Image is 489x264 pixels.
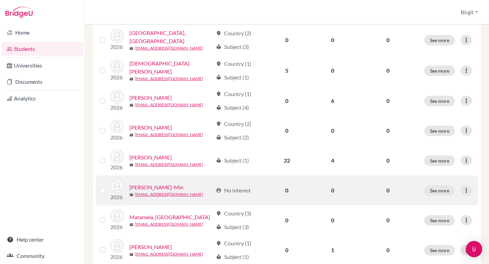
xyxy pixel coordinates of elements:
[216,135,221,140] span: local_library
[216,29,251,37] div: Country (2)
[424,155,455,166] button: See more
[216,105,221,110] span: local_library
[309,205,356,235] td: 0
[129,94,172,102] a: [PERSON_NAME]
[360,36,416,44] p: 0
[216,158,221,163] span: local_library
[216,61,221,67] span: location_on
[424,245,455,256] button: See more
[1,75,83,89] a: Documents
[129,163,133,167] span: mail
[216,73,249,81] div: Subject (1)
[265,55,309,86] td: 5
[129,183,183,191] a: [PERSON_NAME]-Min
[265,25,309,55] td: 0
[110,209,124,223] img: Matamela, Thendo
[360,186,416,194] p: 0
[1,26,83,39] a: Home
[110,90,124,103] img: Jaywant, Kavin
[129,59,213,76] a: [DEMOGRAPHIC_DATA][PERSON_NAME]
[309,25,356,55] td: 0
[110,43,124,51] p: 2026
[129,213,210,221] a: Matamela, [GEOGRAPHIC_DATA]
[309,86,356,116] td: 6
[360,216,416,224] p: 0
[216,211,221,216] span: location_on
[265,146,309,175] td: 22
[129,46,133,51] span: mail
[360,246,416,254] p: 0
[5,7,33,18] img: Bridge-U
[110,239,124,253] img: Narang, Simar
[216,156,249,165] div: Subject (1)
[216,60,251,68] div: Country (1)
[135,76,203,82] a: [EMAIL_ADDRESS][DOMAIN_NAME]
[135,45,203,51] a: [EMAIL_ADDRESS][DOMAIN_NAME]
[216,209,251,218] div: Country (3)
[265,116,309,146] td: 0
[216,75,221,80] span: local_library
[216,253,249,261] div: Subject (1)
[129,193,133,197] span: mail
[265,175,309,205] td: 0
[216,254,221,260] span: local_library
[424,215,455,226] button: See more
[309,175,356,205] td: 0
[129,103,133,107] span: mail
[110,103,124,112] p: 2026
[135,191,203,197] a: [EMAIL_ADDRESS][DOMAIN_NAME]
[135,221,203,227] a: [EMAIL_ADDRESS][DOMAIN_NAME]
[129,252,133,257] span: mail
[265,86,309,116] td: 0
[216,133,249,142] div: Subject (2)
[110,163,124,171] p: 2026
[129,153,172,162] a: [PERSON_NAME]
[424,35,455,45] button: See more
[1,249,83,263] a: Community
[424,185,455,196] button: See more
[216,188,221,193] span: account_circle
[129,77,133,81] span: mail
[424,96,455,106] button: See more
[216,44,221,50] span: local_library
[129,243,172,251] a: [PERSON_NAME]
[129,29,213,45] a: [GEOGRAPHIC_DATA], [GEOGRAPHIC_DATA]
[129,223,133,227] span: mail
[216,224,221,230] span: local_library
[110,60,124,73] img: Jain, Aarav
[360,127,416,135] p: 0
[360,156,416,165] p: 0
[1,92,83,105] a: Analytics
[216,186,251,194] div: No interest
[110,150,124,163] img: Kapila, Iris
[129,124,172,132] a: [PERSON_NAME]
[424,65,455,76] button: See more
[216,223,249,231] div: Subject (3)
[216,120,251,128] div: Country (2)
[135,251,203,257] a: [EMAIL_ADDRESS][DOMAIN_NAME]
[216,103,249,112] div: Subject (4)
[309,116,356,146] td: 0
[216,121,221,127] span: location_on
[309,55,356,86] td: 0
[265,205,309,235] td: 0
[309,146,356,175] td: 4
[458,6,481,19] button: Birgit
[110,73,124,81] p: 2026
[135,102,203,108] a: [EMAIL_ADDRESS][DOMAIN_NAME]
[110,253,124,261] p: 2026
[135,132,203,138] a: [EMAIL_ADDRESS][DOMAIN_NAME]
[135,162,203,168] a: [EMAIL_ADDRESS][DOMAIN_NAME]
[216,91,221,97] span: location_on
[129,133,133,137] span: mail
[360,97,416,105] p: 0
[216,31,221,36] span: location_on
[1,59,83,72] a: Universities
[110,29,124,43] img: Ferrara, Carolina
[216,43,249,51] div: Subject (3)
[110,193,124,201] p: 2026
[466,241,482,257] div: Open Intercom Messenger
[216,90,251,98] div: Country (1)
[216,239,251,247] div: Country (1)
[360,67,416,75] p: 0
